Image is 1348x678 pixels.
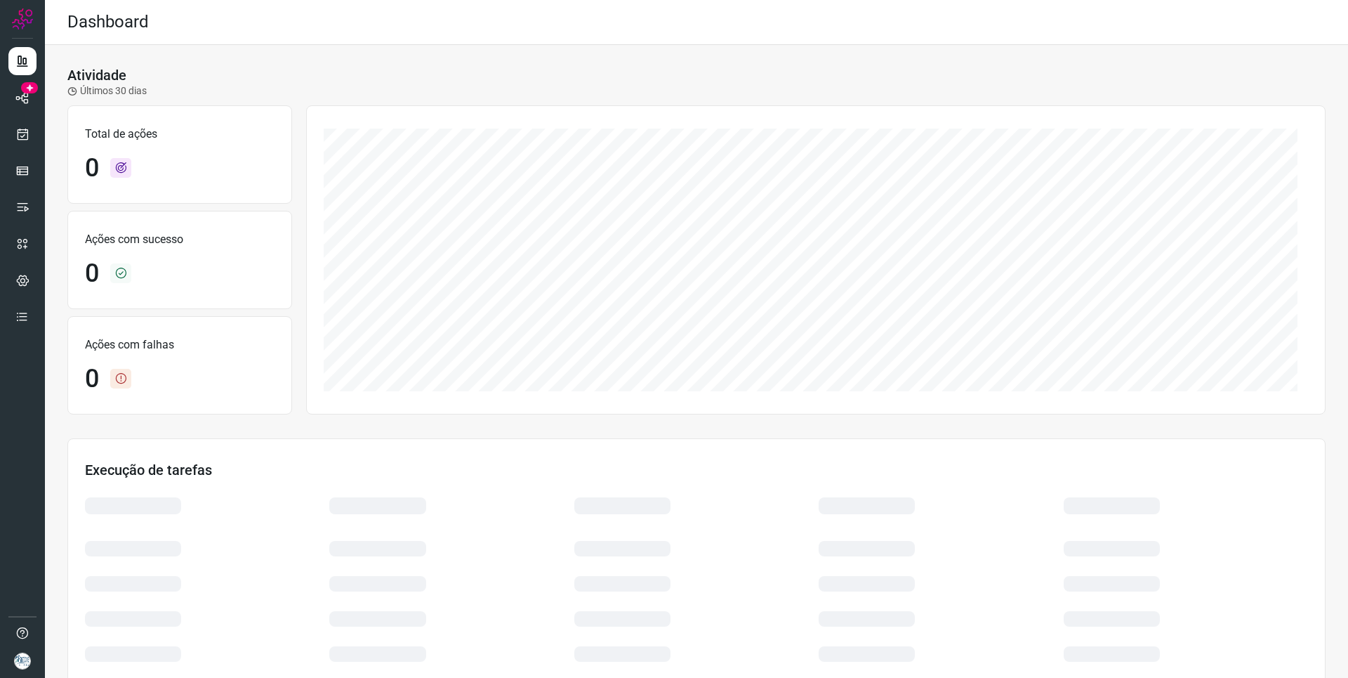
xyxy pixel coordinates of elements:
p: Total de ações [85,126,275,143]
img: 2df383a8bc393265737507963739eb71.PNG [14,653,31,670]
img: Logo [12,8,33,30]
p: Últimos 30 dias [67,84,147,98]
p: Ações com falhas [85,337,275,353]
h1: 0 [85,364,99,394]
h2: Dashboard [67,12,149,32]
h1: 0 [85,259,99,289]
h3: Execução de tarefas [85,462,1308,478]
h1: 0 [85,153,99,183]
h3: Atividade [67,67,126,84]
p: Ações com sucesso [85,231,275,248]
